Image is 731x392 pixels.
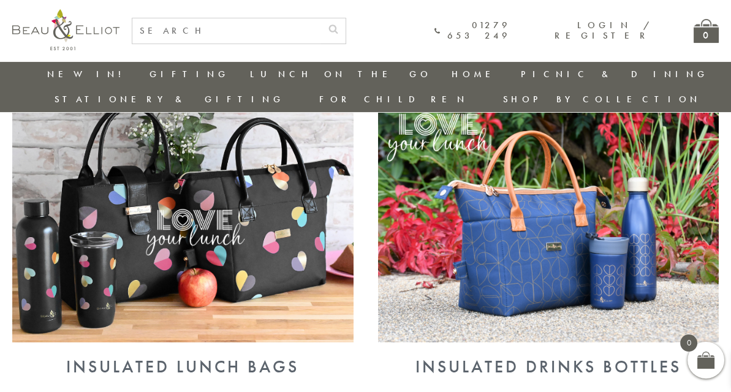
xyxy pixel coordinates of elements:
[555,19,651,42] a: Login / Register
[434,20,510,42] a: 01279 653 249
[378,94,719,342] img: Insulated Drinks Bottles
[47,68,129,80] a: New in!
[12,357,354,377] div: Insulated Lunch Bags
[12,333,354,377] a: Insulated Lunch Bags Insulated Lunch Bags
[452,68,501,80] a: Home
[521,68,708,80] a: Picnic & Dining
[694,19,719,43] a: 0
[319,93,468,105] a: For Children
[680,334,697,352] span: 0
[12,94,354,342] img: Insulated Lunch Bags
[150,68,229,80] a: Gifting
[249,68,431,80] a: Lunch On The Go
[12,9,119,50] img: logo
[378,357,719,377] div: Insulated Drinks Bottles
[378,333,719,377] a: Insulated Drinks Bottles Insulated Drinks Bottles
[503,93,701,105] a: Shop by collection
[55,93,284,105] a: Stationery & Gifting
[132,18,321,43] input: SEARCH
